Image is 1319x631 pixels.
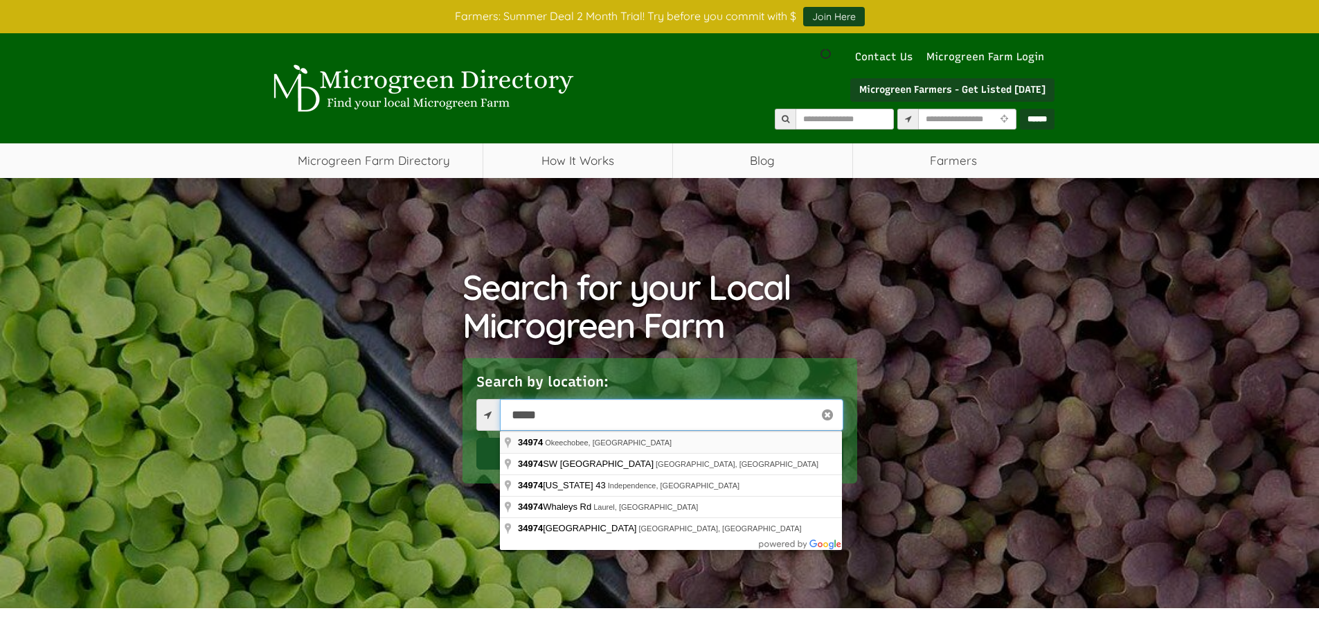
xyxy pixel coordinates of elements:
span: Whaleys Rd [518,501,593,512]
label: Search by location: [476,372,609,392]
span: [US_STATE] 43 [518,480,608,490]
div: Farmers: Summer Deal 2 Month Trial! Try before you commit with $ [255,7,1065,26]
a: Microgreen Farmers - Get Listed [DATE] [850,78,1055,102]
a: Join Here [803,7,865,26]
a: Microgreen Farm Login [926,50,1051,64]
span: 34974 [518,480,543,490]
img: Microgreen Directory [265,64,577,113]
i: Use Current Location [997,115,1012,124]
button: Search [476,438,843,470]
span: SW [GEOGRAPHIC_DATA] [518,459,656,469]
span: Farmers [853,143,1055,178]
span: Laurel, [GEOGRAPHIC_DATA] [593,503,698,511]
span: [GEOGRAPHIC_DATA] [518,523,638,533]
span: 34974 [518,523,543,533]
span: [GEOGRAPHIC_DATA], [GEOGRAPHIC_DATA] [656,460,818,468]
span: 34974 [518,437,543,447]
span: Okeechobee, [GEOGRAPHIC_DATA] [545,438,672,447]
a: Contact Us [848,50,919,64]
h1: Search for your Local Microgreen Farm [463,268,857,344]
span: [GEOGRAPHIC_DATA], [GEOGRAPHIC_DATA] [638,524,801,533]
span: Independence, [GEOGRAPHIC_DATA] [608,481,739,490]
a: Microgreen Farm Directory [265,143,483,178]
span: 34974 [518,501,543,512]
span: 34974 [518,459,543,469]
a: Blog [673,143,852,178]
a: How It Works [483,143,672,178]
